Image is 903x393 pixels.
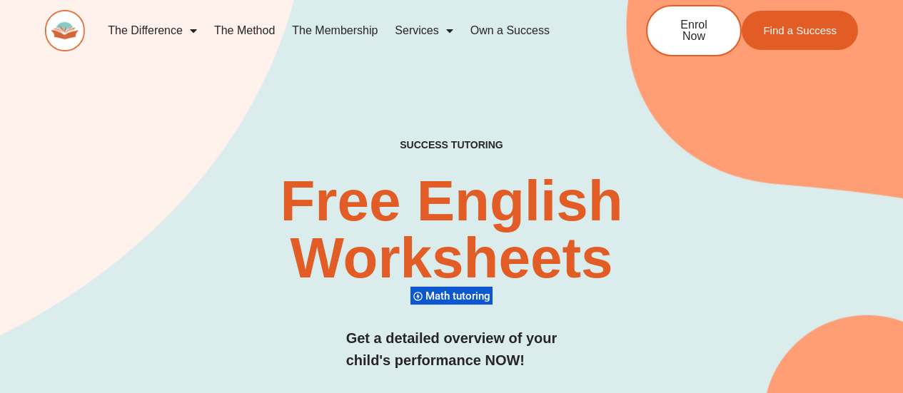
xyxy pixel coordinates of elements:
[386,14,461,47] a: Services
[206,14,283,47] a: The Method
[646,5,742,56] a: Enrol Now
[283,14,386,47] a: The Membership
[183,173,720,287] h2: Free English Worksheets​
[410,286,493,305] div: Math tutoring
[99,14,599,47] nav: Menu
[331,139,572,151] h4: SUCCESS TUTORING​
[462,14,558,47] a: Own a Success
[346,327,558,372] h3: Get a detailed overview of your child's performance NOW!
[832,325,903,393] iframe: Chat Widget
[99,14,206,47] a: The Difference
[425,290,495,302] span: Math tutoring
[742,11,858,50] a: Find a Success
[763,25,837,36] span: Find a Success
[669,19,719,42] span: Enrol Now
